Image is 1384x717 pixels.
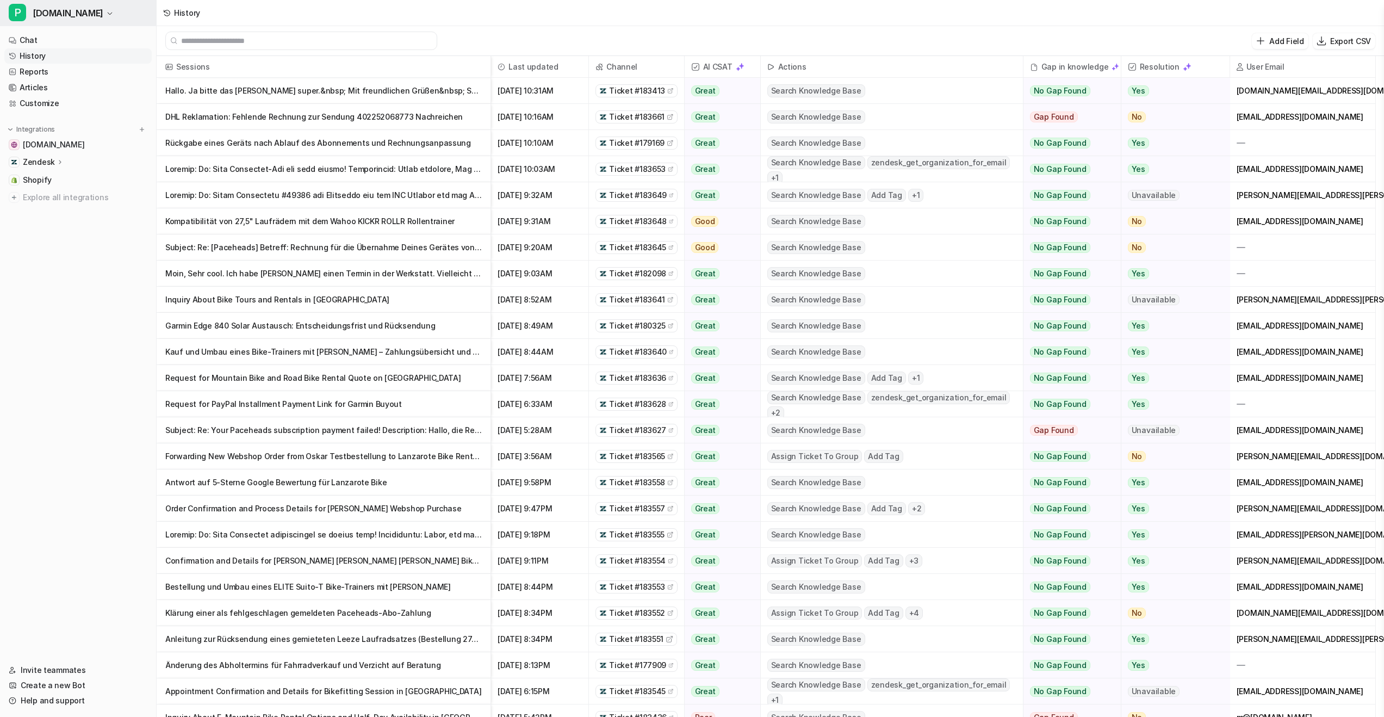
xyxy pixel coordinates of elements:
[599,85,673,96] a: Ticket #183413
[599,557,607,565] img: zendesk
[609,164,666,175] span: Ticket #183653
[1230,417,1375,443] div: [EMAIL_ADDRESS][DOMAIN_NAME]
[599,296,607,304] img: zendesk
[767,156,865,169] span: Search Knowledge Base
[1128,529,1149,540] span: Yes
[691,347,720,357] span: Great
[495,626,584,652] span: [DATE] 8:34PM
[1128,608,1146,619] span: No
[1023,156,1113,182] button: No Gap Found
[1030,477,1090,488] span: No Gap Found
[1030,216,1090,227] span: No Gap Found
[691,190,720,201] span: Great
[495,182,584,208] span: [DATE] 9:32AM
[599,270,607,277] img: zendesk
[7,126,14,133] img: expand menu
[685,417,754,443] button: Great
[599,113,607,121] img: zendesk
[609,399,666,410] span: Ticket #183628
[1230,443,1375,469] div: [PERSON_NAME][EMAIL_ADDRESS][DOMAIN_NAME]
[1128,320,1149,331] span: Yes
[767,137,865,150] span: Search Knowledge Base
[1121,104,1221,130] button: No
[609,686,666,697] span: Ticket #183545
[691,112,720,122] span: Great
[609,190,667,201] span: Ticket #183649
[691,477,720,488] span: Great
[1128,555,1149,566] span: Yes
[691,503,720,514] span: Great
[1030,451,1090,462] span: No Gap Found
[165,78,482,104] p: Hallo. Ja bitte das [PERSON_NAME] super.&nbsp; Mit freundlichen Grüßen&nbsp; Sask
[1230,365,1375,391] div: [EMAIL_ADDRESS][DOMAIN_NAME]
[495,208,584,234] span: [DATE] 9:31AM
[4,693,152,708] a: Help and support
[599,139,607,147] img: zendesk
[599,555,673,566] a: Ticket #183554
[1128,582,1149,592] span: Yes
[599,662,607,669] img: zendesk
[685,234,754,261] button: Good
[1023,443,1113,469] button: No Gap Found
[1023,496,1113,522] button: No Gap Found
[691,399,720,410] span: Great
[165,156,482,182] p: Loremip: Do: Sita Consectet-Adi eli sedd eiusmo! Temporincid: Utlab etdolore, Mag aliqu eni Adm v...
[4,48,152,64] a: History
[609,320,666,331] span: Ticket #180325
[1023,626,1113,652] button: No Gap Found
[1121,313,1221,339] button: Yes
[1023,287,1113,313] button: No Gap Found
[1121,208,1221,234] button: No
[1246,56,1284,78] h2: User Email
[609,268,666,279] span: Ticket #182098
[1121,522,1221,548] button: Yes
[1128,347,1149,357] span: Yes
[138,126,146,133] img: menu_add.svg
[691,85,720,96] span: Great
[599,686,673,697] a: Ticket #183545
[161,56,486,78] span: Sessions
[495,548,584,574] span: [DATE] 9:11PM
[1128,399,1149,410] span: Yes
[1230,626,1375,652] div: [PERSON_NAME][EMAIL_ADDRESS][PERSON_NAME][DOMAIN_NAME][PERSON_NAME]
[495,339,584,365] span: [DATE] 8:44AM
[609,294,665,305] span: Ticket #183641
[1023,313,1113,339] button: No Gap Found
[495,678,584,704] span: [DATE] 6:15PM
[495,104,584,130] span: [DATE] 10:16AM
[1030,608,1090,619] span: No Gap Found
[609,216,667,227] span: Ticket #183648
[4,80,152,95] a: Articles
[599,347,673,357] a: Ticket #183640
[1023,234,1113,261] button: No Gap Found
[11,177,17,183] img: Shopify
[609,425,666,436] span: Ticket #183627
[685,626,754,652] button: Great
[599,268,673,279] a: Ticket #182098
[495,417,584,443] span: [DATE] 5:28AM
[778,56,806,78] h2: Actions
[691,608,720,619] span: Great
[1030,529,1090,540] span: No Gap Found
[1023,182,1113,208] button: No Gap Found
[691,216,719,227] span: Good
[165,130,482,156] p: Rückgabe eines Geräts nach Ablauf des Abonnements und Rechnungsanpassung
[1128,216,1146,227] span: No
[1230,182,1375,208] div: [PERSON_NAME][EMAIL_ADDRESS][PERSON_NAME][DOMAIN_NAME]
[4,33,152,48] a: Chat
[4,96,152,111] a: Customize
[599,322,607,330] img: zendesk
[1330,35,1371,47] p: Export CSV
[1030,582,1090,592] span: No Gap Found
[599,634,673,645] a: Ticket #183551
[1121,600,1221,626] button: No
[599,112,673,122] a: Ticket #183661
[691,451,720,462] span: Great
[599,190,673,201] a: Ticket #183649
[1030,320,1090,331] span: No Gap Found
[599,688,607,695] img: zendesk
[599,531,607,539] img: zendesk
[1030,660,1090,671] span: No Gap Found
[1121,156,1221,182] button: Yes
[1030,347,1090,357] span: No Gap Found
